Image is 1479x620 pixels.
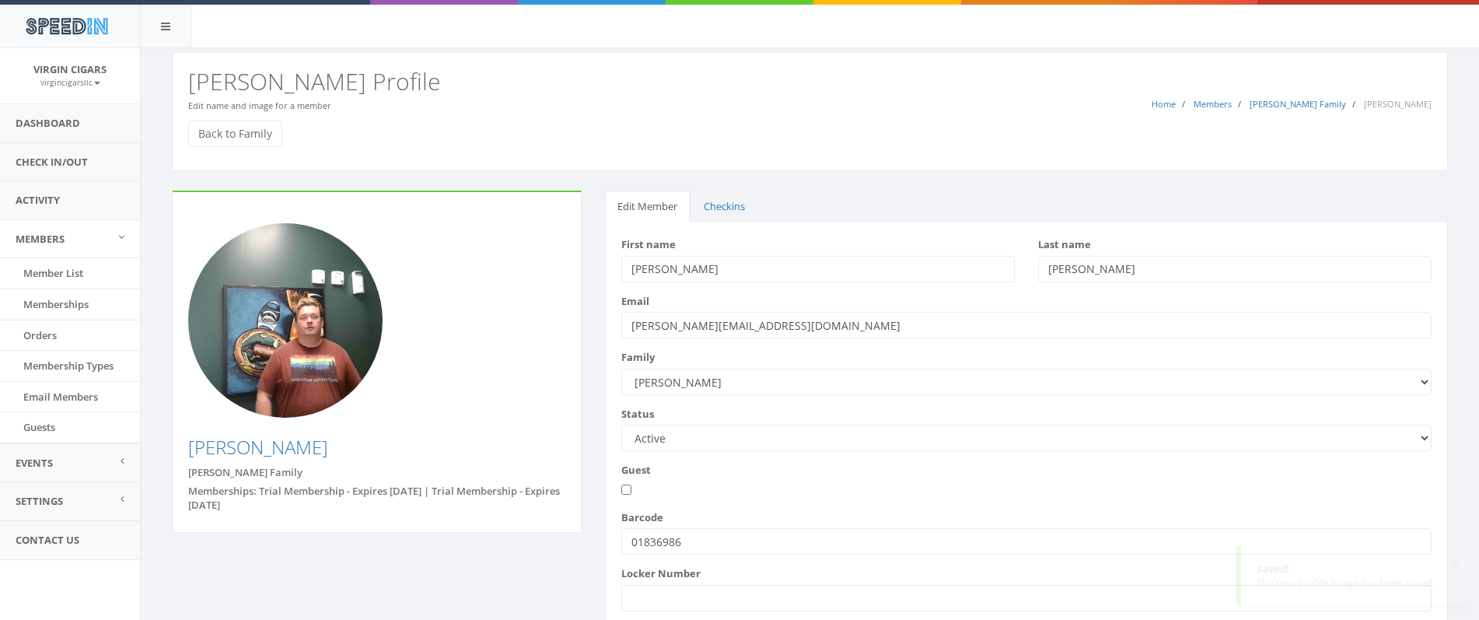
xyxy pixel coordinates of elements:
[1038,237,1091,252] label: Last name
[1152,98,1176,110] a: Home
[621,463,651,478] label: Guest
[16,494,63,508] span: Settings
[691,191,757,222] a: Checkins
[40,75,100,89] a: virgincigarsllc
[1364,98,1432,110] span: [PERSON_NAME]
[18,12,115,40] img: speedin_logo.png
[16,533,79,547] span: Contact Us
[621,407,654,422] label: Status
[188,121,282,147] a: Back to Family
[605,191,690,222] a: Edit Member
[621,294,649,309] label: Email
[16,456,53,470] span: Events
[16,232,65,246] span: Members
[1194,98,1232,110] a: Members
[188,223,383,418] img: Photo
[188,484,565,513] div: Memberships: Trial Membership - Expires [DATE] | Trial Membership - Expires [DATE]
[621,566,701,581] label: Locker Number
[1257,576,1454,590] div: The new profile image has been saved.
[23,390,98,404] span: Email Members
[40,77,100,88] small: virgincigarsllc
[1257,562,1454,576] div: Saved!
[188,100,331,111] small: Edit name and image for a member
[1250,98,1346,110] a: [PERSON_NAME] Family
[621,510,663,525] label: Barcode
[188,465,565,480] div: [PERSON_NAME] Family
[1450,557,1459,573] button: ×
[33,62,107,76] span: Virgin Cigars
[188,68,1432,94] h2: [PERSON_NAME] Profile
[188,434,328,460] a: [PERSON_NAME]
[621,350,655,365] label: Family
[621,237,676,252] label: First name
